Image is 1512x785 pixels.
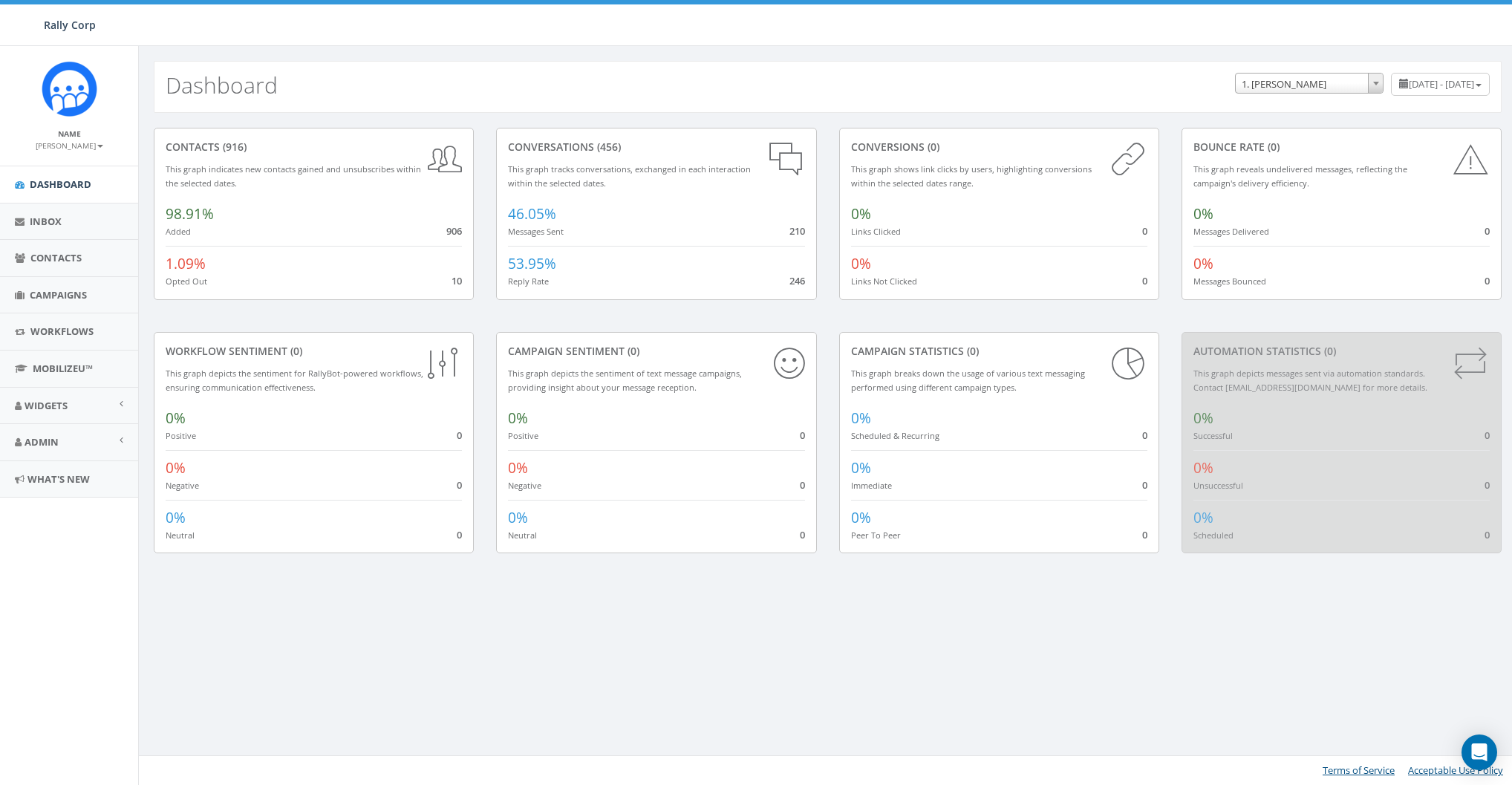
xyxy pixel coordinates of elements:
[446,224,462,238] span: 906
[1142,224,1147,238] span: 0
[508,530,537,541] small: Neutral
[30,288,87,302] span: Campaigns
[1142,274,1147,287] span: 0
[166,344,462,359] div: Workflow Sentiment
[220,140,247,154] span: (916)
[851,508,871,527] span: 0%
[1323,763,1395,777] a: Terms of Service
[36,140,103,151] small: [PERSON_NAME]
[1193,226,1269,237] small: Messages Delivered
[30,251,82,264] span: Contacts
[1193,276,1266,287] small: Messages Bounced
[964,344,979,358] span: (0)
[1265,140,1280,154] span: (0)
[508,254,556,273] span: 53.95%
[33,362,93,375] span: MobilizeU™
[851,226,901,237] small: Links Clicked
[1321,344,1336,358] span: (0)
[1193,163,1407,189] small: This graph reveals undelivered messages, reflecting the campaign's delivery efficiency.
[166,73,278,97] h2: Dashboard
[625,344,639,358] span: (0)
[508,430,538,441] small: Positive
[851,344,1147,359] div: Campaign Statistics
[166,140,462,154] div: contacts
[594,140,621,154] span: (456)
[42,61,97,117] img: Icon_1.png
[1193,530,1234,541] small: Scheduled
[508,226,564,237] small: Messages Sent
[166,430,196,441] small: Positive
[851,140,1147,154] div: conversions
[508,140,804,154] div: conversations
[508,276,549,287] small: Reply Rate
[25,435,59,449] span: Admin
[58,128,81,139] small: Name
[508,204,556,224] span: 46.05%
[851,254,871,273] span: 0%
[27,472,90,486] span: What's New
[1193,480,1243,491] small: Unsuccessful
[1485,274,1490,287] span: 0
[851,163,1092,189] small: This graph shows link clicks by users, highlighting conversions within the selected dates range.
[1193,368,1427,393] small: This graph depicts messages sent via automation standards. Contact [EMAIL_ADDRESS][DOMAIN_NAME] f...
[1485,429,1490,442] span: 0
[800,429,805,442] span: 0
[44,18,96,32] span: Rally Corp
[166,276,207,287] small: Opted Out
[1142,429,1147,442] span: 0
[508,368,742,393] small: This graph depicts the sentiment of text message campaigns, providing insight about your message ...
[508,458,528,478] span: 0%
[1409,77,1474,91] span: [DATE] - [DATE]
[166,368,423,393] small: This graph depicts the sentiment for RallyBot-powered workflows, ensuring communication effective...
[1193,458,1213,478] span: 0%
[166,254,206,273] span: 1.09%
[30,325,94,338] span: Workflows
[1485,478,1490,492] span: 0
[166,458,186,478] span: 0%
[452,274,462,287] span: 10
[851,430,939,441] small: Scheduled & Recurring
[800,478,805,492] span: 0
[1193,140,1490,154] div: Bounce Rate
[851,480,892,491] small: Immediate
[1485,224,1490,238] span: 0
[1408,763,1503,777] a: Acceptable Use Policy
[457,478,462,492] span: 0
[851,458,871,478] span: 0%
[1193,430,1233,441] small: Successful
[508,163,751,189] small: This graph tracks conversations, exchanged in each interaction within the selected dates.
[508,480,541,491] small: Negative
[851,408,871,428] span: 0%
[1193,254,1213,273] span: 0%
[851,204,871,224] span: 0%
[851,276,917,287] small: Links Not Clicked
[1236,74,1383,94] span: 1. James Martin
[789,274,805,287] span: 246
[851,530,901,541] small: Peer To Peer
[25,399,68,412] span: Widgets
[166,204,214,224] span: 98.91%
[508,408,528,428] span: 0%
[1193,508,1213,527] span: 0%
[851,368,1085,393] small: This graph breaks down the usage of various text messaging performed using different campaign types.
[1142,478,1147,492] span: 0
[800,528,805,541] span: 0
[789,224,805,238] span: 210
[457,429,462,442] span: 0
[166,530,195,541] small: Neutral
[30,177,91,191] span: Dashboard
[1235,73,1384,94] span: 1. James Martin
[166,508,186,527] span: 0%
[36,138,103,152] a: [PERSON_NAME]
[508,344,804,359] div: Campaign Sentiment
[1142,528,1147,541] span: 0
[287,344,302,358] span: (0)
[166,480,199,491] small: Negative
[1193,204,1213,224] span: 0%
[1193,344,1490,359] div: Automation Statistics
[508,508,528,527] span: 0%
[1485,528,1490,541] span: 0
[457,528,462,541] span: 0
[166,408,186,428] span: 0%
[166,226,191,237] small: Added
